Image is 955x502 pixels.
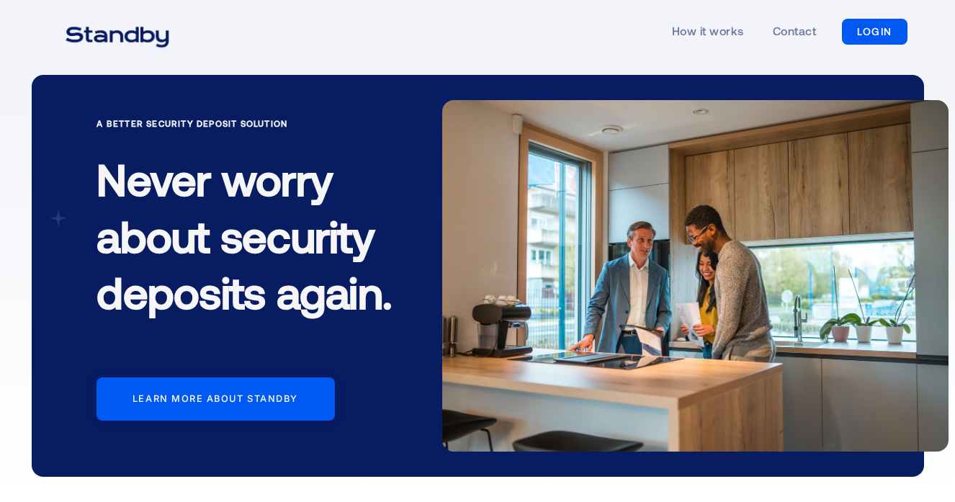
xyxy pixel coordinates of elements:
[97,116,419,130] div: A Better Security Deposit Solution
[97,377,335,421] a: Learn more about standby
[133,393,298,405] div: Learn more about standby
[842,19,907,45] a: LOGIN
[97,139,419,343] h1: Never worry about security deposits again.
[48,17,187,46] a: home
